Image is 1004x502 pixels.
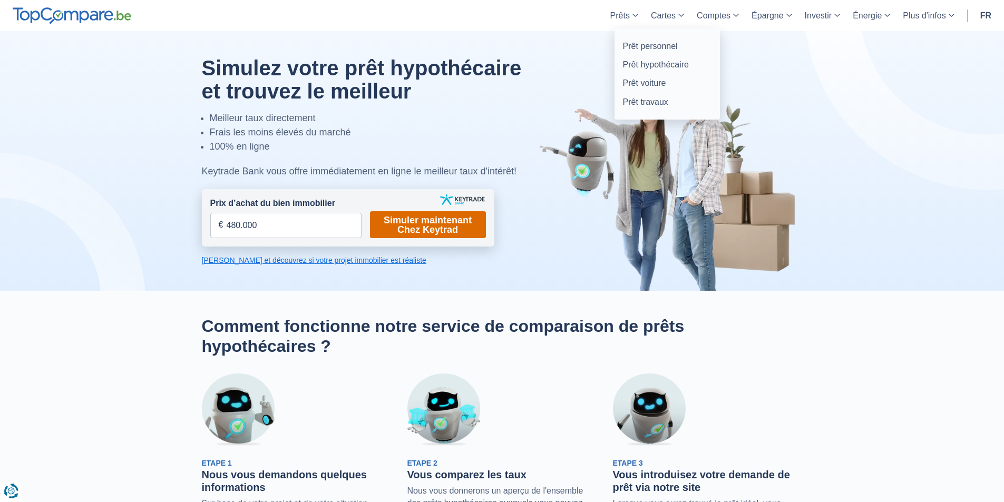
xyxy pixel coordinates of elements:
img: Etape 2 [407,373,480,446]
a: Prêt personnel [619,37,716,55]
a: Prêt travaux [619,93,716,111]
a: Simuler maintenant Chez Keytrad [370,211,486,238]
img: TopCompare [13,7,131,24]
span: € [219,219,223,231]
a: [PERSON_NAME] et découvrez si votre projet immobilier est réaliste [202,255,494,265]
h2: Comment fonctionne notre service de comparaison de prêts hypothécaires ? [202,316,803,357]
li: Frais les moins élevés du marché [210,125,546,140]
h1: Simulez votre prêt hypothécaire et trouvez le meilleur [202,56,546,103]
span: Etape 1 [202,459,232,467]
h3: Vous comparez les taux [407,468,597,481]
label: Prix d’achat du bien immobilier [210,198,335,210]
a: Prêt hypothécaire [619,55,716,74]
span: Etape 2 [407,459,437,467]
div: Keytrade Bank vous offre immédiatement en ligne le meilleur taux d'intérêt! [202,164,546,179]
img: Etape 3 [613,373,686,446]
li: 100% en ligne [210,140,546,154]
h3: Nous vous demandons quelques informations [202,468,392,494]
h3: Vous introduisez votre demande de prêt via notre site [613,468,803,494]
span: Etape 3 [613,459,643,467]
li: Meilleur taux directement [210,111,546,125]
img: image-hero [539,75,803,291]
img: keytrade [440,194,485,205]
a: Prêt voiture [619,74,716,92]
img: Etape 1 [202,373,275,446]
